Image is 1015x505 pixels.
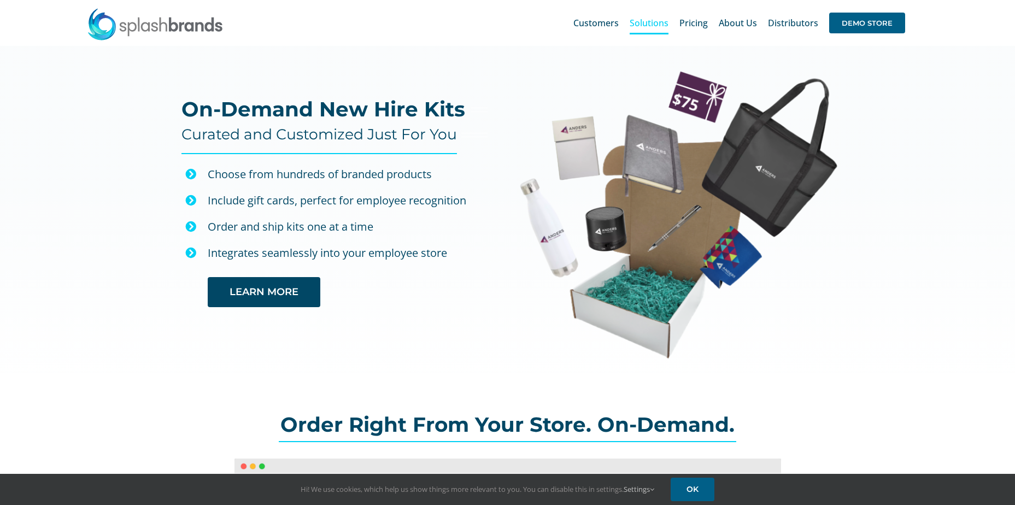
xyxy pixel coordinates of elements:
[208,191,488,210] div: Include gift cards, perfect for employee recognition
[519,70,837,359] img: Anders New Hire Kit Web Image-01
[829,13,905,33] span: DEMO STORE
[573,19,619,27] span: Customers
[671,478,714,501] a: OK
[280,412,735,437] span: Order Right From Your Store. On-Demand.
[679,19,708,27] span: Pricing
[230,286,298,298] span: LEARN MORE
[679,5,708,40] a: Pricing
[768,5,818,40] a: Distributors
[573,5,905,40] nav: Main Menu
[630,19,668,27] span: Solutions
[181,98,465,120] h2: On-Demand New Hire Kits
[208,277,320,307] a: LEARN MORE
[624,484,654,494] a: Settings
[87,8,224,40] img: SplashBrands.com Logo
[573,5,619,40] a: Customers
[208,218,488,236] p: Order and ship kits one at a time
[181,126,457,143] h4: Curated and Customized Just For You
[301,484,654,494] span: Hi! We use cookies, which help us show things more relevant to you. You can disable this in setti...
[829,5,905,40] a: DEMO STORE
[768,19,818,27] span: Distributors
[208,165,488,184] div: Choose from hundreds of branded products
[208,244,488,262] p: Integrates seamlessly into your employee store
[719,19,757,27] span: About Us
